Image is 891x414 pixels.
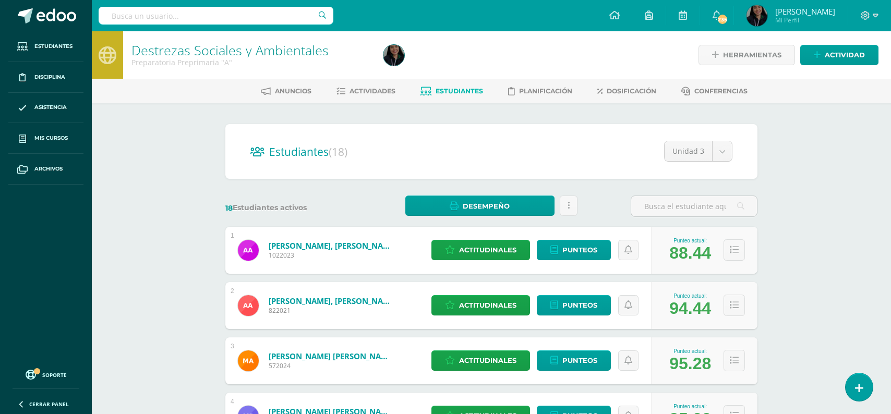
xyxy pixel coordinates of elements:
span: Actividades [350,87,395,95]
a: [PERSON_NAME] [PERSON_NAME] [269,351,394,361]
span: [PERSON_NAME] [775,6,835,17]
span: Mi Perfil [775,16,835,25]
img: ead3e87508ba5bb0ec0b4d2d5e296e5b.png [238,350,259,371]
input: Busca un usuario... [99,7,333,25]
span: Dosificación [607,87,656,95]
span: Punteos [562,240,597,260]
a: Destrezas Sociales y Ambientales [131,41,329,59]
div: Punteo actual: [669,293,711,299]
span: 572024 [269,361,394,370]
div: 88.44 [669,243,711,263]
span: Actitudinales [459,240,516,260]
span: Disciplina [34,73,65,81]
a: Actividades [336,83,395,100]
a: Punteos [537,350,611,371]
span: Anuncios [275,87,311,95]
a: Anuncios [261,83,311,100]
div: 4 [231,398,234,405]
a: Planificación [508,83,572,100]
span: 1022023 [269,251,394,260]
a: Conferencias [681,83,748,100]
span: Punteos [562,296,597,315]
a: Actitudinales [431,350,530,371]
a: Disciplina [8,62,83,93]
h1: Destrezas Sociales y Ambientales [131,43,371,57]
a: Unidad 3 [665,141,732,161]
div: 94.44 [669,299,711,318]
a: Punteos [537,295,611,315]
a: [PERSON_NAME], [PERSON_NAME] [269,240,394,251]
span: Planificación [519,87,572,95]
span: Archivos [34,165,63,173]
div: Punteo actual: [669,348,711,354]
div: 1 [231,232,234,239]
img: 05b0c392cdf5122faff8de1dd3fa3244.png [383,45,404,66]
span: Mis cursos [34,134,68,142]
span: Actitudinales [459,351,516,370]
a: Asistencia [8,93,83,124]
div: 2 [231,287,234,295]
div: 3 [231,343,234,350]
a: Actitudinales [431,295,530,315]
span: Estudiantes [436,87,483,95]
div: Punteo actual: [669,404,711,409]
span: Estudiantes [34,42,73,51]
span: Estudiantes [269,144,347,159]
span: Unidad 3 [672,141,704,161]
a: Soporte [13,367,79,381]
a: Estudiantes [8,31,83,62]
input: Busca el estudiante aquí... [631,196,757,216]
span: 235 [717,14,728,25]
span: (18) [329,144,347,159]
span: Punteos [562,351,597,370]
a: Actividad [800,45,878,65]
img: 2ea9004c2a40397fa7ffe677d2848ec2.png [238,240,259,261]
div: 95.28 [669,354,711,373]
span: Cerrar panel [29,400,69,408]
a: Herramientas [699,45,795,65]
a: [PERSON_NAME], [PERSON_NAME] [269,296,394,306]
span: Desempeño [463,197,510,216]
span: Actitudinales [459,296,516,315]
a: Actitudinales [431,240,530,260]
a: Mis cursos [8,123,83,154]
a: Punteos [537,240,611,260]
span: Conferencias [694,87,748,95]
span: Soporte [42,371,67,379]
label: Estudiantes activos [225,203,352,213]
a: Desempeño [405,196,554,216]
a: Estudiantes [420,83,483,100]
span: 18 [225,203,233,213]
span: Asistencia [34,103,67,112]
img: c38feb7e106a910773853307b9875ab1.png [238,295,259,316]
div: Punteo actual: [669,238,711,243]
img: 05b0c392cdf5122faff8de1dd3fa3244.png [746,5,767,26]
a: Dosificación [597,83,656,100]
span: 822021 [269,306,394,315]
a: Archivos [8,154,83,185]
span: Herramientas [723,45,781,65]
span: Actividad [825,45,865,65]
div: Preparatoria Preprimaria 'A' [131,57,371,67]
